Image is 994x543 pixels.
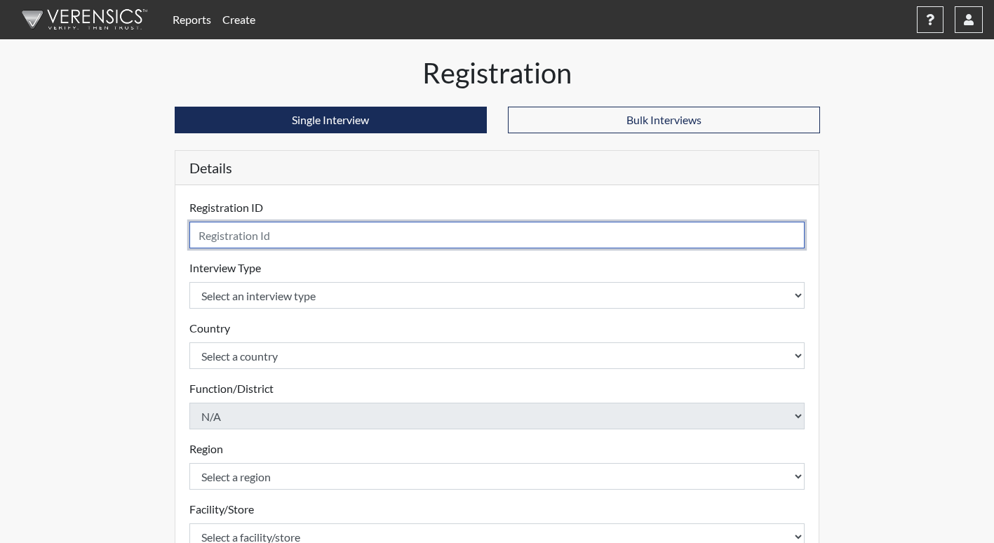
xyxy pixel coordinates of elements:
[175,107,487,133] button: Single Interview
[217,6,261,34] a: Create
[508,107,820,133] button: Bulk Interviews
[189,222,805,248] input: Insert a Registration ID, which needs to be a unique alphanumeric value for each interviewee
[189,320,230,337] label: Country
[189,380,274,397] label: Function/District
[167,6,217,34] a: Reports
[175,151,819,185] h5: Details
[175,56,820,90] h1: Registration
[189,199,263,216] label: Registration ID
[189,501,254,518] label: Facility/Store
[189,260,261,276] label: Interview Type
[189,441,223,457] label: Region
